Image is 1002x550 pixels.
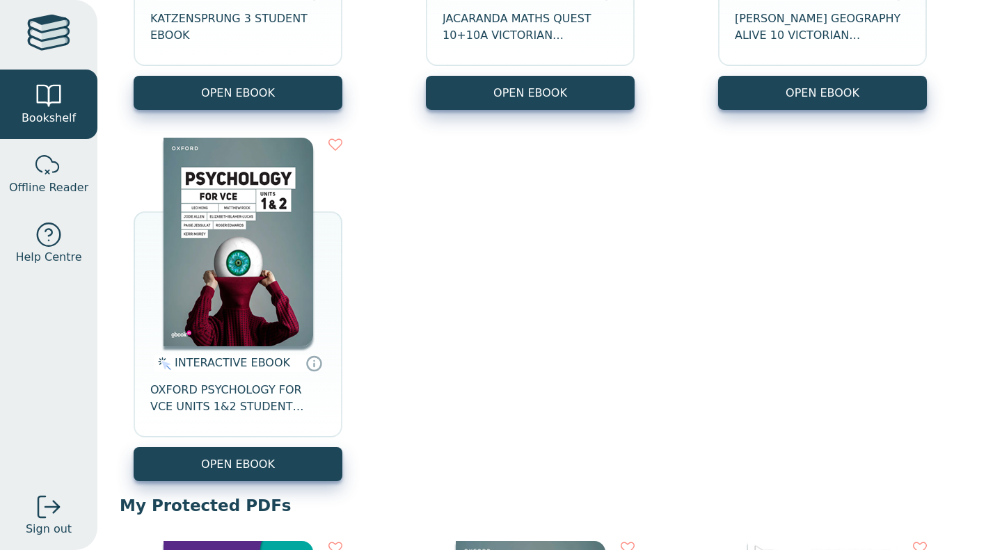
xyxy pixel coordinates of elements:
span: Help Centre [15,249,81,266]
button: OPEN EBOOK [426,76,635,110]
a: Interactive eBooks are accessed online via the publisher’s portal. They contain interactive resou... [305,355,322,371]
span: OXFORD PSYCHOLOGY FOR VCE UNITS 1&2 STUDENT OBOOK PRO [150,382,326,415]
span: JACARANDA MATHS QUEST 10+10A VICTORIAN CURRICULUM LEARNON EBOOK 3E [443,10,618,44]
button: OPEN EBOOK [718,76,927,110]
span: Sign out [26,521,72,537]
span: [PERSON_NAME] GEOGRAPHY ALIVE 10 VICTORIAN CURRICULUM LEARNON EBOOK 2E [735,10,910,44]
span: Bookshelf [22,110,76,127]
img: interactive.svg [154,355,171,372]
button: OPEN EBOOK [134,76,342,110]
span: INTERACTIVE EBOOK [175,356,290,369]
span: Offline Reader [9,179,88,196]
img: 36020c22-4016-41bf-a5ab-d5d4a816ac4e.png [164,138,313,346]
span: KATZENSPRUNG 3 STUDENT EBOOK [150,10,326,44]
button: OPEN EBOOK [134,447,342,481]
p: My Protected PDFs [120,495,980,516]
